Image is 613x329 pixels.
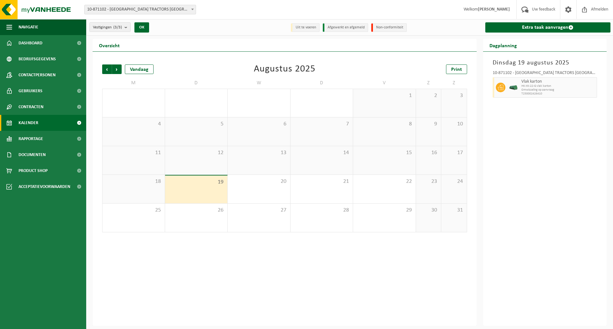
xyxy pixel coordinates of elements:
[483,39,523,51] h2: Dagplanning
[19,179,70,195] span: Acceptatievoorwaarden
[444,149,463,156] span: 17
[231,178,287,185] span: 20
[19,131,43,147] span: Rapportage
[493,58,597,68] h3: Dinsdag 19 augustus 2025
[451,67,462,72] span: Print
[168,207,224,214] span: 26
[509,85,518,90] img: HK-XK-22-GN-00
[19,51,56,67] span: Bedrijfsgegevens
[134,22,149,33] button: OK
[353,77,416,89] td: V
[371,23,407,32] li: Non-conformiteit
[291,77,353,89] td: D
[356,121,412,128] span: 8
[419,207,438,214] span: 30
[19,19,38,35] span: Navigatie
[356,207,412,214] span: 29
[89,22,131,32] button: Vestigingen(3/3)
[168,121,224,128] span: 5
[521,79,595,84] span: Vlak karton
[112,64,122,74] span: Volgende
[294,121,350,128] span: 7
[323,23,368,32] li: Afgewerkt en afgemeld
[19,99,43,115] span: Contracten
[294,207,350,214] span: 28
[291,23,320,32] li: Uit te voeren
[102,64,112,74] span: Vorige
[446,64,467,74] a: Print
[356,178,412,185] span: 22
[444,207,463,214] span: 31
[419,178,438,185] span: 23
[106,207,162,214] span: 25
[106,178,162,185] span: 18
[19,83,42,99] span: Gebruikers
[444,178,463,185] span: 24
[19,163,48,179] span: Product Shop
[441,77,467,89] td: Z
[19,147,46,163] span: Documenten
[231,149,287,156] span: 13
[416,77,442,89] td: Z
[125,64,154,74] div: Vandaag
[93,23,122,32] span: Vestigingen
[356,92,412,99] span: 1
[106,121,162,128] span: 4
[231,121,287,128] span: 6
[521,84,595,88] span: HK-XK-22-G vlak karton
[254,64,315,74] div: Augustus 2025
[294,149,350,156] span: 14
[168,149,224,156] span: 12
[106,149,162,156] span: 11
[19,35,42,51] span: Dashboard
[419,121,438,128] span: 9
[356,149,412,156] span: 15
[84,5,196,14] span: 10-871102 - TERBERG TRACTORS BELGIUM - DESTELDONK
[113,25,122,29] count: (3/3)
[478,7,510,12] strong: [PERSON_NAME]
[231,207,287,214] span: 27
[19,115,38,131] span: Kalender
[228,77,291,89] td: W
[102,77,165,89] td: M
[521,92,595,96] span: T250002426410
[165,77,228,89] td: D
[93,39,126,51] h2: Overzicht
[444,92,463,99] span: 3
[485,22,611,33] a: Extra taak aanvragen
[19,67,56,83] span: Contactpersonen
[85,5,196,14] span: 10-871102 - TERBERG TRACTORS BELGIUM - DESTELDONK
[294,178,350,185] span: 21
[419,149,438,156] span: 16
[521,88,595,92] span: Omwisseling op aanvraag
[493,71,597,77] div: 10-871102 - [GEOGRAPHIC_DATA] TRACTORS [GEOGRAPHIC_DATA] - [GEOGRAPHIC_DATA]
[444,121,463,128] span: 10
[168,179,224,186] span: 19
[419,92,438,99] span: 2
